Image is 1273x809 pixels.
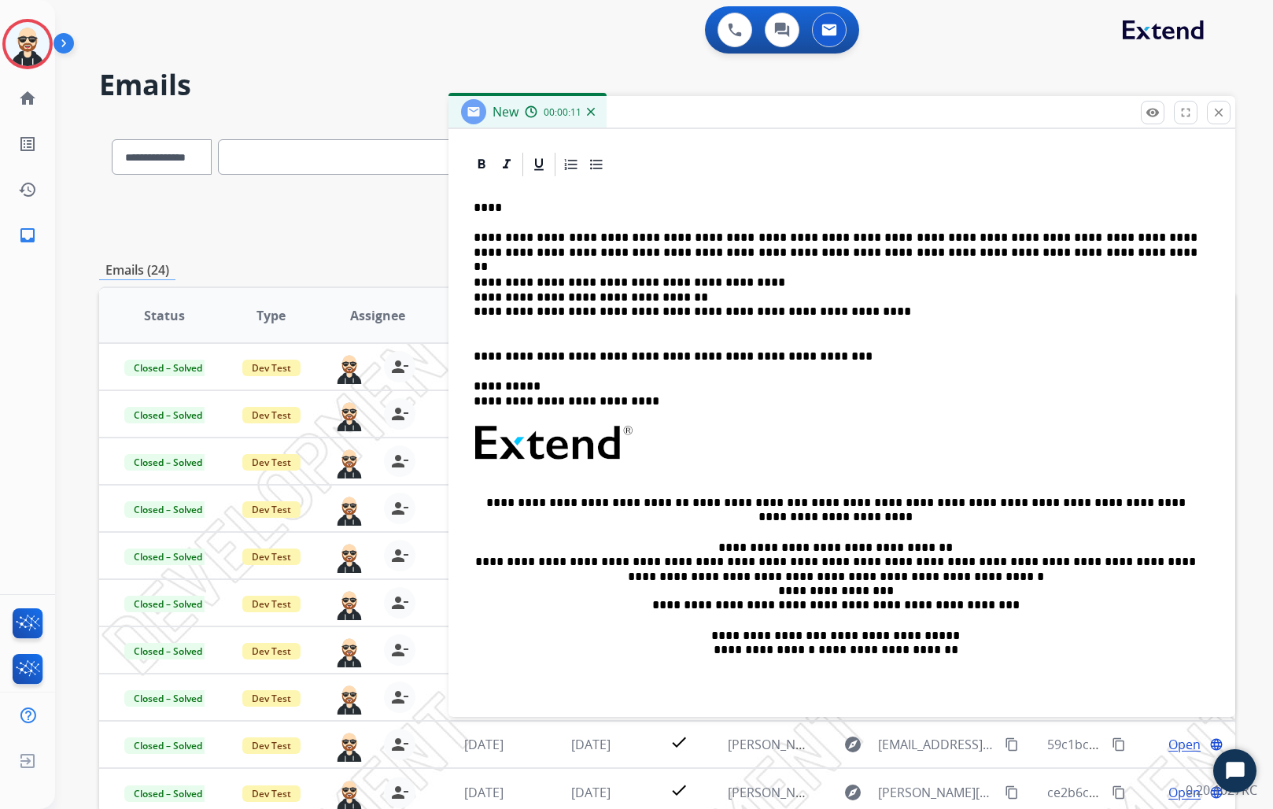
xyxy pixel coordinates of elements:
mat-icon: language [1209,737,1223,752]
mat-icon: history [18,180,37,199]
span: Closed – Solved [124,596,212,612]
span: Dev Test [242,690,301,707]
img: agent-avatar [334,729,365,762]
span: Closed – Solved [124,454,212,471]
svg: Open Chat [1224,760,1246,782]
span: Assignee [350,306,405,325]
img: agent-avatar [334,587,365,620]
span: Dev Test [242,501,301,518]
mat-icon: person_remove [390,593,409,612]
mat-icon: fullscreen [1179,105,1193,120]
span: Dev Test [242,407,301,423]
span: Closed – Solved [124,785,212,802]
span: Open [1168,735,1201,754]
span: [PERSON_NAME] test 3 [728,736,862,753]
span: Dev Test [242,785,301,802]
mat-icon: person_remove [390,735,409,754]
img: agent-avatar [334,351,365,384]
span: [DATE] [571,784,611,801]
span: Dev Test [242,454,301,471]
div: Bold [470,153,493,176]
p: Emails (24) [99,260,175,280]
span: Closed – Solved [124,407,212,423]
mat-icon: person_remove [390,452,409,471]
span: Closed – Solved [124,549,212,565]
mat-icon: check [670,733,688,752]
mat-icon: person_remove [390,688,409,707]
span: 00:00:11 [544,106,581,119]
span: Closed – Solved [124,360,212,376]
mat-icon: content_copy [1112,785,1126,800]
span: Dev Test [242,643,301,659]
span: Dev Test [242,549,301,565]
mat-icon: content_copy [1005,785,1019,800]
img: avatar [6,22,50,66]
span: Dev Test [242,596,301,612]
img: agent-avatar [334,398,365,431]
mat-icon: explore [843,735,862,754]
mat-icon: content_copy [1005,737,1019,752]
span: [DATE] [464,784,504,801]
mat-icon: remove_red_eye [1146,105,1160,120]
mat-icon: content_copy [1112,737,1126,752]
span: Type [256,306,286,325]
mat-icon: list_alt [18,135,37,153]
span: Dev Test [242,360,301,376]
span: Status [144,306,185,325]
div: Ordered List [559,153,583,176]
mat-icon: close [1212,105,1226,120]
div: Bullet List [585,153,608,176]
span: New [493,103,518,120]
div: Underline [527,153,551,176]
span: Open [1168,783,1201,802]
button: Start Chat [1213,749,1256,792]
img: agent-avatar [334,540,365,573]
mat-icon: person_remove [390,404,409,423]
span: Closed – Solved [124,501,212,518]
mat-icon: home [18,89,37,108]
span: Closed – Solved [124,737,212,754]
img: agent-avatar [334,445,365,478]
span: [PERSON_NAME] test 2 [728,784,862,801]
img: agent-avatar [334,493,365,526]
span: [DATE] [571,736,611,753]
mat-icon: person_remove [390,546,409,565]
span: [PERSON_NAME][EMAIL_ADDRESS][PERSON_NAME][DOMAIN_NAME] [878,783,996,802]
mat-icon: check [670,781,688,800]
span: Closed – Solved [124,643,212,659]
img: agent-avatar [334,634,365,667]
mat-icon: person_remove [390,357,409,376]
mat-icon: person_remove [390,641,409,659]
span: Dev Test [242,737,301,754]
img: agent-avatar [334,682,365,715]
span: [EMAIL_ADDRESS][PERSON_NAME][DOMAIN_NAME] [878,735,996,754]
span: [DATE] [464,736,504,753]
div: Italic [495,153,518,176]
mat-icon: person_remove [390,783,409,802]
mat-icon: person_remove [390,499,409,518]
p: 0.20.1027RC [1186,781,1257,800]
mat-icon: explore [843,783,862,802]
mat-icon: inbox [18,226,37,245]
h2: Emails [99,69,1235,101]
span: Closed – Solved [124,690,212,707]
